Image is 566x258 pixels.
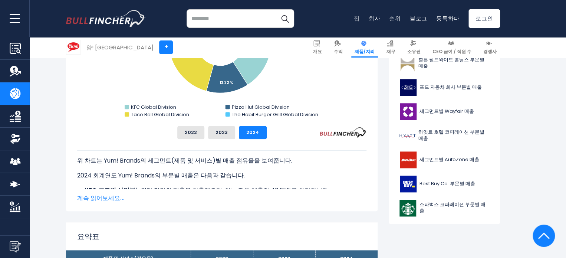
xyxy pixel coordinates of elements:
[480,37,500,58] a: 경쟁사
[159,40,173,54] a: +
[483,48,497,55] font: 경쟁사
[432,48,471,55] font: CEO 급여 / 직원 수
[77,194,125,202] font: 계속 읽어보세요...
[313,48,322,55] font: 개요
[419,108,474,115] font: 세그먼트별 Wayfair 매출
[399,176,417,192] img: BBY 로고
[429,37,475,58] a: CEO 급여 / 직원 수
[330,37,346,58] a: 수익
[215,129,228,136] font: 2023
[77,231,99,242] font: 요약표
[232,111,318,118] text: The Habit Burger Grill Global Division
[276,9,294,28] button: 찾다
[407,48,421,55] font: 소유권
[399,151,417,168] img: AZO 로고
[394,125,494,146] a: 하얏트 호텔 코퍼레이션 부문별 매출
[475,14,493,22] font: 로그인
[77,156,292,165] font: 위 차트는 Yum! Brands의 세그먼트(제품 및 서비스)별 매출 점유율을 보여줍니다.
[131,111,189,118] text: Taco Bell Global Division
[386,48,395,55] font: 재무
[383,37,399,58] a: 재무
[389,14,401,22] a: 순위
[355,48,375,55] font: 제품/지리
[436,14,460,22] a: 등록하다
[164,43,168,51] font: +
[394,101,494,122] a: 세그먼트별 Wayfair 매출
[354,14,360,22] a: 집
[66,40,80,54] img: YUM 로고
[399,79,417,96] img: F 로고
[419,156,479,163] font: 세그먼트별 AutoZone 매출
[419,84,482,91] font: 포드 자동차 회사 부문별 매출
[418,56,484,69] font: 힐튼 월드와이드 홀딩스 부문별 매출
[85,186,141,195] font: KFC 글로벌 사업부는
[394,53,494,74] a: 힐튼 월드와이드 홀딩스 부문별 매출
[351,37,378,58] a: 제품/지리
[246,129,259,136] font: 2024
[334,48,343,55] font: 수익
[394,198,494,218] a: 스타벅스 코퍼레이션 부문별 매출
[86,43,154,51] font: 얌! [GEOGRAPHIC_DATA]
[208,126,235,139] button: 2023
[394,174,494,194] a: Best Buy Co. 부문별 매출
[177,126,204,139] button: 2022
[394,150,494,170] a: 세그먼트별 AutoZone 매출
[10,133,21,144] img: 소유권
[310,37,325,58] a: 개요
[131,104,176,111] text: KFC Global Division
[399,200,417,216] img: SBUX 로고
[77,171,245,180] font: 2024 회계연도 Yum! Brands의 부문별 매출은 다음과 같습니다.
[468,9,500,28] a: 로그인
[394,77,494,98] a: 포드 자동차 회사 부문별 매출
[239,126,267,139] button: 2024
[141,186,329,195] font: 31억 달러의 매출을 창출했으며, 이는 전체 매출의 40.95%를 차지합니다.
[410,14,427,22] a: 블로그
[66,10,146,27] a: 홈페이지로 이동
[66,10,146,27] img: 불핀처 로고
[399,127,416,144] img: H 로고
[404,37,424,58] a: 소유권
[220,80,233,85] tspan: 13.32 %
[399,103,417,120] img: W 로고
[418,128,484,142] font: 하얏트 호텔 코퍼레이션 부문별 매출
[419,201,486,214] font: 스타벅스 코퍼레이션 부문별 매출
[185,129,197,136] font: 2022
[369,14,381,22] a: 회사
[232,104,290,111] text: Pizza Hut Global Division
[419,180,475,187] font: Best Buy Co. 부문별 매출
[399,55,416,72] img: HLT 로고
